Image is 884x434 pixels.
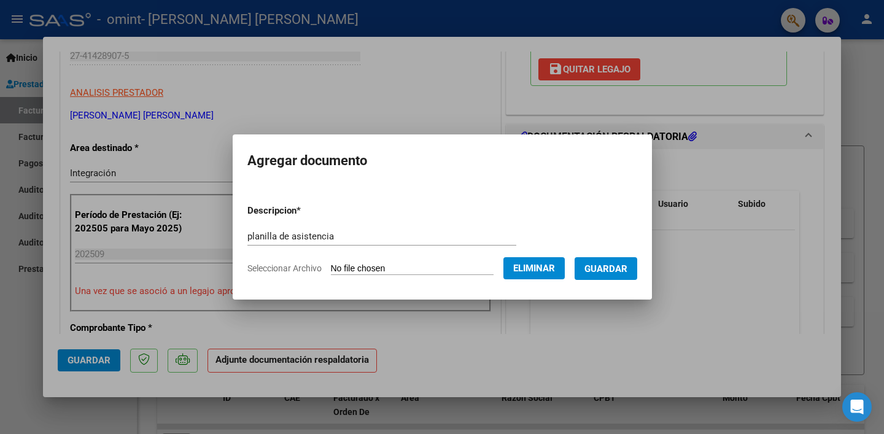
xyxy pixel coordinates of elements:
h2: Agregar documento [247,149,637,172]
p: Descripcion [247,204,365,218]
span: Eliminar [513,263,555,274]
button: Guardar [575,257,637,280]
span: Seleccionar Archivo [247,263,322,273]
span: Guardar [584,263,627,274]
button: Eliminar [503,257,565,279]
div: Open Intercom Messenger [842,392,872,422]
